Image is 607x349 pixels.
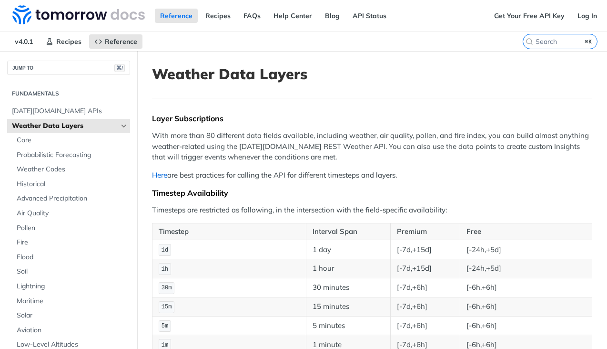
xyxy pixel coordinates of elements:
a: Probabilistic Forecasting [12,148,130,162]
span: 5m [162,323,168,329]
td: [-7d,+15d] [390,240,460,259]
span: Fire [17,238,128,247]
td: 30 minutes [306,278,391,297]
span: [DATE][DOMAIN_NAME] APIs [12,106,128,116]
span: Reference [105,37,137,46]
td: 15 minutes [306,297,391,316]
td: [-7d,+15d] [390,259,460,278]
th: Free [460,223,592,240]
span: 15m [162,304,172,310]
span: Recipes [56,37,81,46]
a: Recipes [40,34,87,49]
span: 1h [162,266,168,273]
a: Soil [12,264,130,279]
button: Hide subpages for Weather Data Layers [120,122,128,130]
span: v4.0.1 [10,34,38,49]
a: Solar [12,308,130,323]
svg: Search [526,38,533,45]
span: 1m [162,342,168,349]
a: Blog [320,9,345,23]
span: 30m [162,285,172,291]
span: Soil [17,267,128,276]
a: Aviation [12,323,130,338]
a: Air Quality [12,206,130,221]
span: Lightning [17,282,128,291]
div: Timestep Availability [152,188,592,198]
span: Aviation [17,326,128,335]
a: Get Your Free API Key [489,9,570,23]
td: [-6h,+6h] [460,278,592,297]
a: [DATE][DOMAIN_NAME] APIs [7,104,130,118]
a: Help Center [268,9,317,23]
h1: Weather Data Layers [152,65,592,83]
span: Core [17,136,128,145]
a: Flood [12,250,130,264]
a: Maritime [12,294,130,308]
a: Core [12,133,130,148]
td: 5 minutes [306,316,391,335]
th: Interval Span [306,223,391,240]
a: API Status [347,9,392,23]
span: Historical [17,180,128,189]
span: Solar [17,311,128,320]
a: Reference [89,34,142,49]
td: [-6h,+6h] [460,297,592,316]
img: Tomorrow.io Weather API Docs [12,5,145,24]
td: [-7d,+6h] [390,316,460,335]
td: 1 day [306,240,391,259]
button: JUMP TO⌘/ [7,61,130,75]
kbd: ⌘K [583,37,595,46]
span: Probabilistic Forecasting [17,150,128,160]
a: Lightning [12,279,130,294]
p: With more than 80 different data fields available, including weather, air quality, pollen, and fi... [152,130,592,163]
a: Weather Codes [12,162,130,177]
span: 1d [162,247,168,254]
th: Premium [390,223,460,240]
span: Air Quality [17,209,128,218]
td: [-7d,+6h] [390,278,460,297]
a: Historical [12,177,130,191]
td: [-7d,+6h] [390,297,460,316]
td: [-24h,+5d] [460,259,592,278]
div: Layer Subscriptions [152,114,592,123]
span: Advanced Precipitation [17,194,128,203]
a: Advanced Precipitation [12,191,130,206]
a: Fire [12,235,130,250]
p: Timesteps are restricted as following, in the intersection with the field-specific availability: [152,205,592,216]
a: Log In [572,9,602,23]
p: are best practices for calling the API for different timesteps and layers. [152,170,592,181]
th: Timestep [152,223,306,240]
span: Flood [17,253,128,262]
span: ⌘/ [114,64,125,72]
h2: Fundamentals [7,89,130,98]
span: Weather Codes [17,165,128,174]
span: Maritime [17,296,128,306]
td: [-6h,+6h] [460,316,592,335]
a: Weather Data LayersHide subpages for Weather Data Layers [7,119,130,133]
a: Reference [155,9,198,23]
td: 1 hour [306,259,391,278]
span: Weather Data Layers [12,121,118,131]
a: FAQs [238,9,266,23]
td: [-24h,+5d] [460,240,592,259]
a: Here [152,170,167,180]
span: Pollen [17,223,128,233]
a: Recipes [200,9,236,23]
a: Pollen [12,221,130,235]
